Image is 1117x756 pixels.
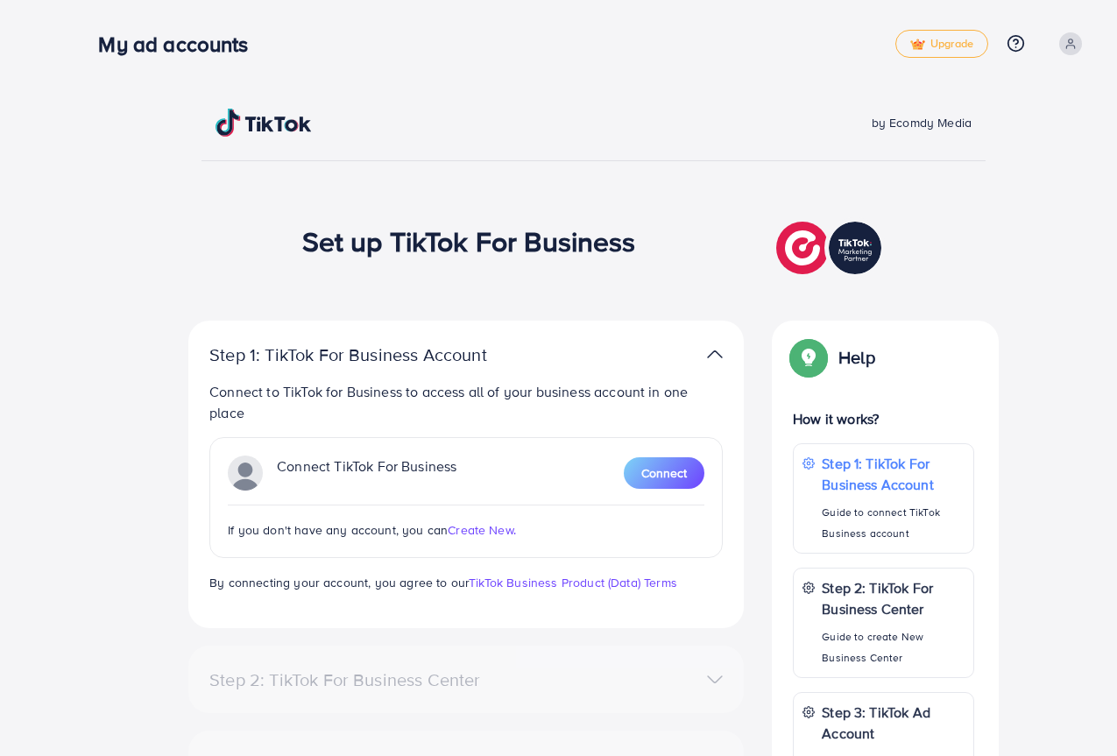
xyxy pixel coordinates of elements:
[228,521,448,539] span: If you don't have any account, you can
[822,702,965,744] p: Step 3: TikTok Ad Account
[838,347,875,368] p: Help
[277,456,456,491] p: Connect TikTok For Business
[469,574,677,591] a: TikTok Business Product (Data) Terms
[302,224,636,258] h1: Set up TikTok For Business
[910,39,925,51] img: tick
[707,342,723,367] img: TikTok partner
[793,342,824,373] img: Popup guide
[216,109,312,137] img: TikTok
[209,572,723,593] p: By connecting your account, you agree to our
[822,502,965,544] p: Guide to connect TikTok Business account
[448,521,516,539] span: Create New.
[776,217,886,279] img: TikTok partner
[641,464,687,482] span: Connect
[910,38,973,51] span: Upgrade
[209,344,542,365] p: Step 1: TikTok For Business Account
[209,381,723,423] p: Connect to TikTok for Business to access all of your business account in one place
[228,456,263,491] img: TikTok partner
[822,626,965,668] p: Guide to create New Business Center
[895,30,988,58] a: tickUpgrade
[822,577,965,619] p: Step 2: TikTok For Business Center
[624,457,704,489] button: Connect
[872,114,972,131] span: by Ecomdy Media
[98,32,262,57] h3: My ad accounts
[822,453,965,495] p: Step 1: TikTok For Business Account
[793,408,974,429] p: How it works?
